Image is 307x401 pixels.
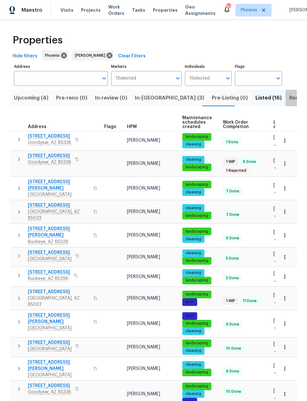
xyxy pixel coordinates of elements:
span: Phoenix [241,7,257,13]
span: pool [183,313,197,319]
span: cleaning [183,157,204,162]
span: cleaning [183,250,204,256]
span: [PERSON_NAME] [127,366,160,371]
span: Flags [104,125,116,129]
span: Pre-Listing (0) [212,94,248,102]
span: Clear Filters [118,52,146,60]
span: [DATE] [273,271,287,276]
label: Address [14,65,108,68]
span: landscaping [183,292,211,297]
button: Open [100,74,109,83]
span: cleaning [183,348,204,353]
span: cleaning [183,270,204,275]
span: [PERSON_NAME] [127,345,160,349]
div: 30 [226,4,231,10]
span: 7 Done [223,212,242,217]
span: 6 Done [223,322,242,327]
span: [DATE] [273,158,287,163]
span: [PERSON_NAME] [127,233,160,237]
span: landscaping [183,384,211,389]
label: Individuals [185,65,232,68]
span: 1 Selected [189,76,210,81]
div: Phoenix [42,50,68,61]
span: [DATE] [273,183,287,187]
span: In-[GEOGRAPHIC_DATA] (3) [135,94,204,102]
span: cleaning [183,205,204,211]
span: cleaning [183,362,204,367]
button: Clear Filters [116,50,148,62]
span: landscaping [183,278,211,283]
span: 1 WIP [223,159,238,165]
span: List date [273,120,284,129]
span: [DATE] [273,135,287,140]
span: Visits [60,7,73,13]
span: 11 Done [240,298,259,304]
span: [DATE] [273,342,287,346]
span: Phoenix [45,52,62,59]
span: Listed (16) [255,94,282,102]
span: 6 Done [240,159,259,165]
span: [GEOGRAPHIC_DATA], AZ 85037 [28,295,90,308]
span: cleaning [183,190,204,195]
span: landscaping [183,213,211,218]
span: landscaping [183,165,211,170]
span: [DATE] [273,206,287,211]
span: landscaping [183,370,211,375]
span: Properties [13,37,63,43]
span: 6 Done [223,369,242,374]
span: 1 WIP [223,298,238,304]
span: Maestro [22,7,42,13]
span: Hide filters [13,52,37,60]
span: cleaning [183,391,204,397]
span: Pre-reno (0) [56,94,87,102]
span: cleaning [183,328,204,334]
span: Tasks [132,8,145,12]
span: Projects [81,7,101,13]
span: [PERSON_NAME] [127,275,160,279]
span: cleaning [183,142,204,147]
span: [STREET_ADDRESS] [28,289,90,295]
span: [PERSON_NAME] [127,392,160,396]
span: [PERSON_NAME] [127,210,160,214]
span: 6 Done [223,236,242,241]
span: Properties [153,7,178,13]
span: In-review (0) [95,94,127,102]
span: 10 Done [223,346,244,351]
span: [PERSON_NAME] [75,52,108,59]
div: [PERSON_NAME] [72,50,114,61]
span: Geo Assignments [185,4,216,16]
span: Upcoming (4) [14,94,48,102]
button: Open [274,74,283,83]
span: [PERSON_NAME] [127,255,160,259]
span: [PERSON_NAME] [127,296,160,301]
label: Flags [235,65,282,68]
span: HPM [127,125,137,129]
span: [DATE] [273,230,287,234]
span: 10 Done [223,389,244,394]
button: Hide filters [10,50,40,62]
span: pool [183,299,197,305]
span: [PERSON_NAME] [127,161,160,166]
span: landscaping [183,134,211,139]
span: Work Order Completion [223,120,263,129]
span: 5 Done [223,275,241,281]
span: 7 Done [223,189,242,194]
span: 1 Rejected [223,168,249,173]
span: 5 Done [223,256,241,261]
span: [DATE] [273,389,287,393]
span: [PERSON_NAME] [127,321,160,326]
label: Markets [111,65,182,68]
span: Work Orders [108,4,124,16]
span: [PERSON_NAME] [127,138,160,143]
button: Open [173,74,182,83]
span: 1 Done [223,139,241,145]
span: [DATE] [273,252,287,256]
span: 1 Selected [116,76,136,81]
span: landscaping [183,258,211,263]
button: Open [223,74,232,83]
span: landscaping [183,229,211,234]
span: cleaning [183,236,204,242]
span: landscaping [183,340,211,346]
span: landscaping [183,182,211,187]
span: [DATE] [273,363,287,368]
